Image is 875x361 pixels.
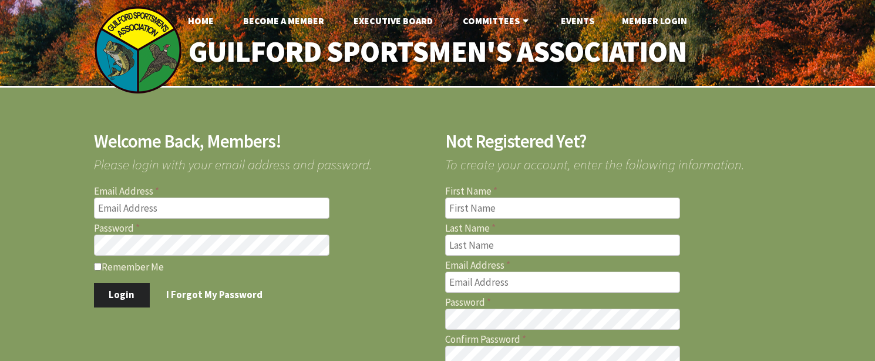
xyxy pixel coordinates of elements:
[445,223,782,233] label: Last Name
[234,9,334,32] a: Become A Member
[94,283,150,307] button: Login
[152,283,278,307] a: I Forgot My Password
[612,9,696,32] a: Member Login
[94,186,430,196] label: Email Address
[94,260,430,272] label: Remember Me
[445,298,782,307] label: Password
[445,272,681,293] input: Email Address
[453,9,541,32] a: Committees
[445,186,782,196] label: First Name
[445,235,681,256] input: Last Name
[344,9,442,32] a: Executive Board
[179,9,223,32] a: Home
[445,335,782,345] label: Confirm Password
[445,260,782,270] label: Email Address
[445,151,782,171] span: To create your account, enter the following information.
[94,6,182,94] img: logo_sm.png
[94,151,430,171] span: Please login with your email address and password.
[164,27,712,77] a: Guilford Sportsmen's Association
[94,132,430,151] h2: Welcome Back, Members!
[445,132,782,151] h2: Not Registered Yet?
[94,223,430,233] label: Password
[94,263,102,270] input: Remember Me
[551,9,604,32] a: Events
[445,198,681,219] input: First Name
[94,198,329,219] input: Email Address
